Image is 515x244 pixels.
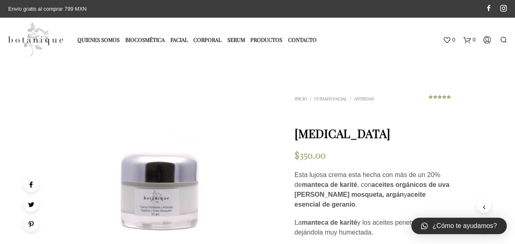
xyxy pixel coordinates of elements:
a: Corporal [193,33,226,46]
a: 0 [443,33,455,46]
a: Inicio [295,96,310,101]
a: Biocosmética [125,33,169,46]
p: Esta lujosa crema esta hecha con más de un 20% de , con y . [295,170,451,209]
strong: aceites orgánicos de uva [PERSON_NAME] mosqueta, argán [295,181,449,198]
strong: aceite esencial de geranio [295,191,426,208]
span: / [350,96,352,101]
span: $ [295,149,299,161]
a: Quienes somos [77,33,124,46]
strong: manteca de karité [302,181,357,188]
a: Cuidado Facial [311,96,350,101]
a: Productos [250,33,286,46]
bdi: 350.00 [295,149,326,161]
a: Contacto [288,33,321,46]
a: (valoraciones de clientes) [429,94,451,106]
a: ¿Cómo te ayudamos? [411,218,507,234]
span: 0 [452,33,455,46]
img: Productos elaborados con ingredientes naturales [8,22,63,57]
nav: [MEDICAL_DATA] [295,95,404,104]
span: ¿Cómo te ayudamos? [433,221,497,231]
a: Antiedad [352,96,377,101]
a: Facial [170,33,192,46]
strong: manteca de karité [302,219,357,226]
p: La y los aceites penetran la piel, dejándola muy humectada. [295,218,451,237]
a: 0 [463,33,476,46]
span: 0 [473,33,476,46]
span: / [310,96,311,101]
h1: [MEDICAL_DATA] [295,127,451,140]
a: Serum [227,33,249,46]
